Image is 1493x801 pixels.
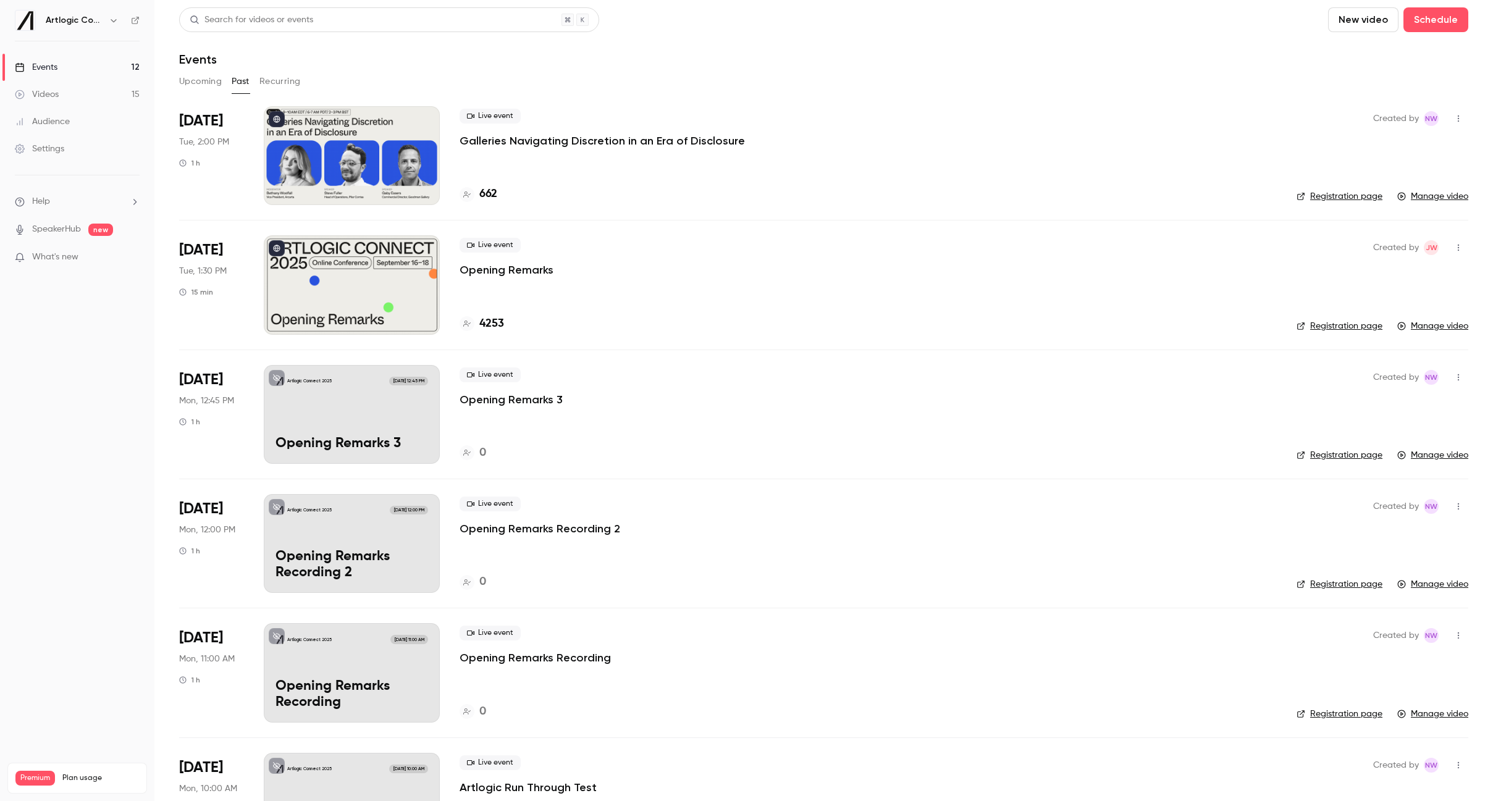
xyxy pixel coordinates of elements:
[15,195,140,208] li: help-dropdown-opener
[460,238,521,253] span: Live event
[479,316,504,332] h4: 4253
[460,392,563,407] a: Opening Remarks 3
[287,507,332,513] p: Artlogic Connect 2025
[179,365,244,464] div: Sep 15 Mon, 12:45 PM (Europe/London)
[275,549,428,581] p: Opening Remarks Recording 2
[1373,758,1419,773] span: Created by
[179,235,244,334] div: Sep 16 Tue, 1:30 PM (Europe/London)
[264,365,440,464] a: Opening Remarks 3Artlogic Connect 2025[DATE] 12:45 PMOpening Remarks 3
[179,265,227,277] span: Tue, 1:30 PM
[1424,370,1439,385] span: Natasha Whiffin
[460,186,497,203] a: 662
[460,133,745,148] a: Galleries Navigating Discretion in an Era of Disclosure
[179,240,223,260] span: [DATE]
[179,623,244,722] div: Sep 15 Mon, 11:00 AM (Europe/London)
[1373,499,1419,514] span: Created by
[15,10,35,30] img: Artlogic Connect 2025
[460,445,486,461] a: 0
[390,635,427,644] span: [DATE] 11:00 AM
[32,251,78,264] span: What's new
[1425,758,1437,773] span: NW
[1328,7,1398,32] button: New video
[479,186,497,203] h4: 662
[460,367,521,382] span: Live event
[259,72,301,91] button: Recurring
[275,436,428,452] p: Opening Remarks 3
[15,88,59,101] div: Videos
[287,378,332,384] p: Artlogic Connect 2025
[1397,449,1468,461] a: Manage video
[179,653,235,665] span: Mon, 11:00 AM
[460,316,504,332] a: 4253
[179,136,229,148] span: Tue, 2:00 PM
[179,499,223,519] span: [DATE]
[46,14,104,27] h6: Artlogic Connect 2025
[179,758,223,778] span: [DATE]
[1425,370,1437,385] span: NW
[264,494,440,593] a: Opening Remarks Recording 2Artlogic Connect 2025[DATE] 12:00 PMOpening Remarks Recording 2
[179,106,244,205] div: Sep 16 Tue, 2:00 PM (Europe/London)
[287,766,332,772] p: Artlogic Connect 2025
[460,497,521,511] span: Live event
[460,650,611,665] a: Opening Remarks Recording
[15,771,55,786] span: Premium
[179,370,223,390] span: [DATE]
[1297,578,1382,590] a: Registration page
[1424,499,1439,514] span: Natasha Whiffin
[1373,240,1419,255] span: Created by
[460,626,521,640] span: Live event
[179,395,234,407] span: Mon, 12:45 PM
[275,679,428,711] p: Opening Remarks Recording
[1403,7,1468,32] button: Schedule
[1424,758,1439,773] span: Natasha Whiffin
[179,675,200,685] div: 1 h
[1397,708,1468,720] a: Manage video
[479,574,486,590] h4: 0
[179,546,200,556] div: 1 h
[1397,320,1468,332] a: Manage video
[1424,111,1439,126] span: Natasha Whiffin
[460,703,486,720] a: 0
[125,252,140,263] iframe: Noticeable Trigger
[1297,708,1382,720] a: Registration page
[287,637,332,643] p: Artlogic Connect 2025
[1425,499,1437,514] span: NW
[88,224,113,236] span: new
[1424,628,1439,643] span: Natasha Whiffin
[1373,111,1419,126] span: Created by
[460,109,521,124] span: Live event
[15,115,70,128] div: Audience
[264,623,440,722] a: Opening Remarks RecordingArtlogic Connect 2025[DATE] 11:00 AMOpening Remarks Recording
[179,158,200,168] div: 1 h
[232,72,250,91] button: Past
[179,111,223,131] span: [DATE]
[179,417,200,427] div: 1 h
[460,574,486,590] a: 0
[179,287,213,297] div: 15 min
[1297,320,1382,332] a: Registration page
[15,61,57,73] div: Events
[479,445,486,461] h4: 0
[179,782,237,795] span: Mon, 10:00 AM
[460,262,553,277] a: Opening Remarks
[1297,449,1382,461] a: Registration page
[1424,240,1439,255] span: Jack Walden
[32,195,50,208] span: Help
[460,521,620,536] a: Opening Remarks Recording 2
[179,52,217,67] h1: Events
[389,765,427,773] span: [DATE] 10:00 AM
[179,72,222,91] button: Upcoming
[1373,628,1419,643] span: Created by
[1373,370,1419,385] span: Created by
[179,524,235,536] span: Mon, 12:00 PM
[460,780,597,795] p: Artlogic Run Through Test
[32,223,81,236] a: SpeakerHub
[390,506,427,514] span: [DATE] 12:00 PM
[62,773,139,783] span: Plan usage
[479,703,486,720] h4: 0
